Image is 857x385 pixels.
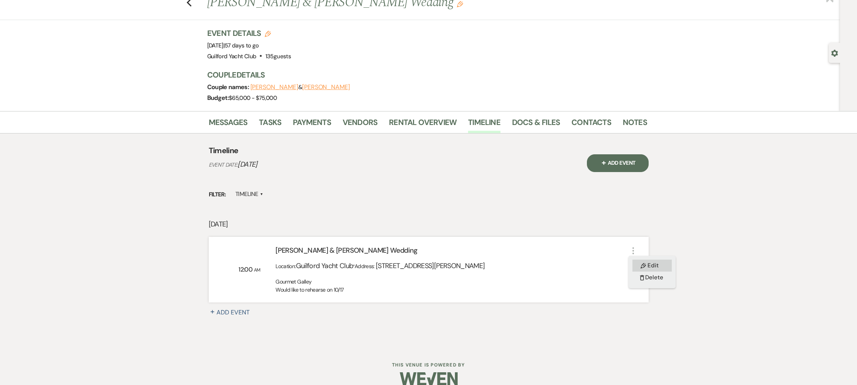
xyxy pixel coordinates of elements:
button: Plus SignAdd Event [587,154,649,172]
h4: Timeline [209,145,238,156]
button: Edit [632,260,672,272]
span: 57 days to go [225,42,259,49]
span: 12:00 [238,265,254,274]
span: $65,000 - $75,000 [229,94,277,102]
span: · [353,260,354,271]
a: Vendors [343,116,377,133]
button: [PERSON_NAME] [250,84,298,90]
a: Messages [209,116,248,133]
h3: Couple Details [207,69,639,80]
button: Open lead details [831,49,838,56]
button: Edit [457,0,463,7]
span: AM [254,267,260,273]
span: [STREET_ADDRESS][PERSON_NAME] [376,261,485,270]
span: Filter: [209,190,226,199]
span: Couple names: [207,83,250,91]
span: 135 guests [265,52,291,60]
button: [PERSON_NAME] [302,84,350,90]
span: [DATE] [238,160,257,169]
span: | [223,42,259,49]
a: Payments [293,116,331,133]
span: [DATE] [207,42,259,49]
a: Docs & Files [512,116,560,133]
div: Gourmet Galley Would like to rehearse on 10/17 [276,278,628,294]
a: Notes [623,116,647,133]
a: Rental Overview [389,116,456,133]
span: Location: [276,263,296,270]
label: Timeline [235,189,264,199]
span: Plus Sign [600,159,608,166]
span: Guilford Yacht Club [296,261,353,270]
span: & [250,83,350,91]
a: Tasks [259,116,281,133]
button: Plus SignAdd Event [209,308,259,317]
span: Budget: [207,94,229,102]
span: ▲ [260,191,263,198]
div: [PERSON_NAME] & [PERSON_NAME] Wedding [276,245,628,259]
h3: Event Details [207,28,291,39]
a: Contacts [571,116,611,133]
span: Plus Sign [209,306,216,313]
span: Guilford Yacht Club [207,52,257,60]
a: Timeline [468,116,500,133]
span: Address: [355,263,376,270]
span: Event Date: [209,161,238,168]
button: Delete [632,272,672,284]
p: [DATE] [209,219,649,230]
